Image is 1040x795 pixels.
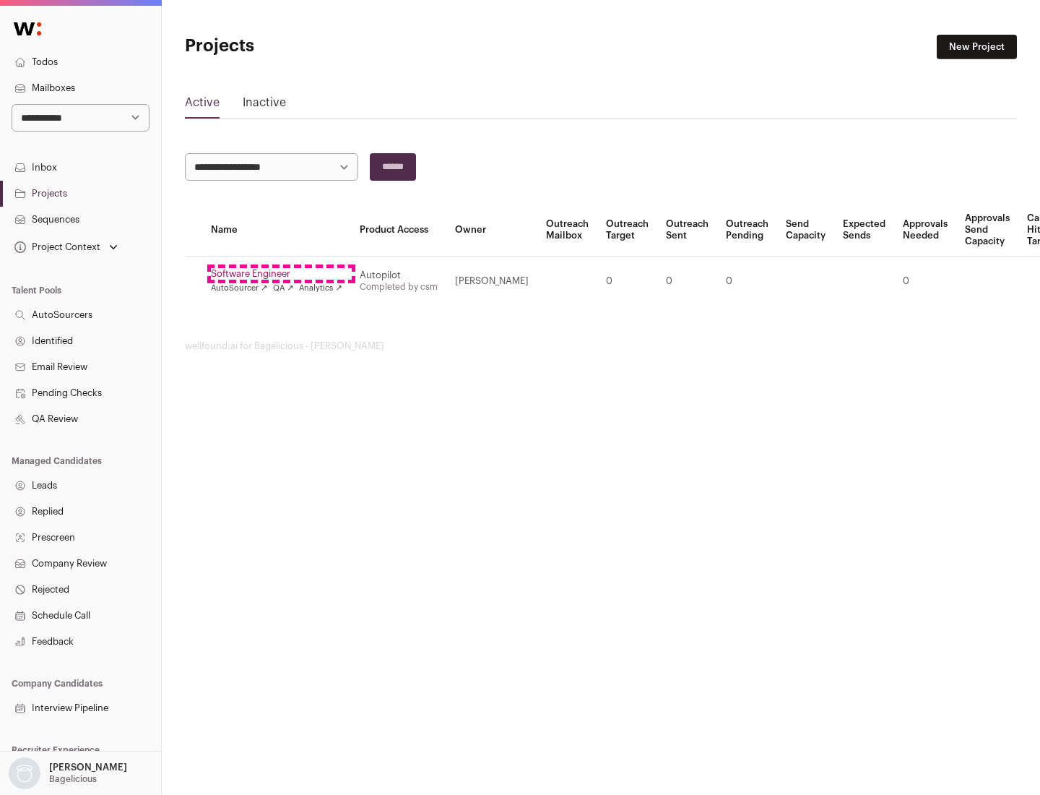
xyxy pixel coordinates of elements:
[12,237,121,257] button: Open dropdown
[717,204,777,257] th: Outreach Pending
[211,268,342,280] a: Software Engineer
[12,241,100,253] div: Project Context
[273,283,293,294] a: QA ↗
[211,283,267,294] a: AutoSourcer ↗
[834,204,894,257] th: Expected Sends
[894,204,956,257] th: Approvals Needed
[202,204,351,257] th: Name
[360,283,438,291] a: Completed by csm
[299,283,342,294] a: Analytics ↗
[243,94,286,117] a: Inactive
[351,204,446,257] th: Product Access
[185,340,1017,352] footer: wellfound:ai for Bagelicious - [PERSON_NAME]
[360,270,438,281] div: Autopilot
[894,257,956,306] td: 0
[717,257,777,306] td: 0
[597,257,657,306] td: 0
[9,757,40,789] img: nopic.png
[49,762,127,773] p: [PERSON_NAME]
[49,773,97,785] p: Bagelicious
[657,257,717,306] td: 0
[446,257,537,306] td: [PERSON_NAME]
[185,35,462,58] h1: Projects
[657,204,717,257] th: Outreach Sent
[537,204,597,257] th: Outreach Mailbox
[185,94,220,117] a: Active
[6,14,49,43] img: Wellfound
[597,204,657,257] th: Outreach Target
[777,204,834,257] th: Send Capacity
[6,757,130,789] button: Open dropdown
[937,35,1017,59] a: New Project
[446,204,537,257] th: Owner
[956,204,1018,257] th: Approvals Send Capacity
